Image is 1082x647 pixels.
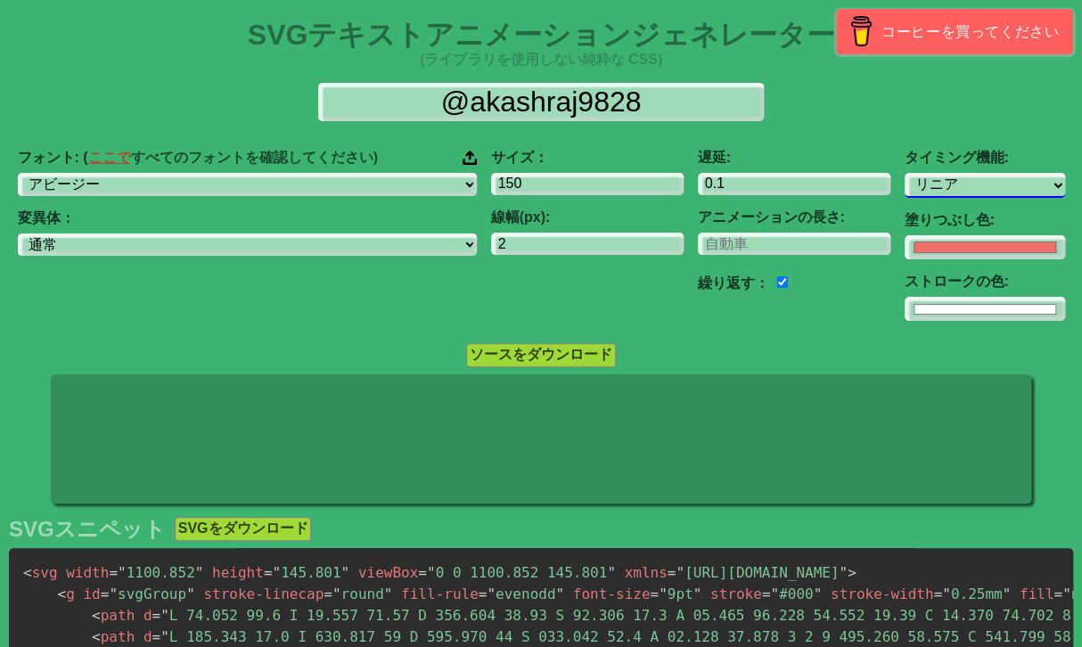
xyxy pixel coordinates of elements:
[418,564,616,581] span: 0 0 1100.852 145.801
[491,173,684,195] input: 100
[933,586,942,602] span: =
[318,83,764,121] input: ここにテキストを入力してください
[358,564,418,581] span: viewBox
[762,586,822,602] span: #000
[1053,586,1062,602] span: =
[698,233,890,255] input: 自動車
[264,564,273,581] span: =
[324,586,392,602] span: round
[92,628,101,645] span: <
[23,564,58,581] span: svg
[420,52,662,67] font: (ライブラリを使用しない純粋な CSS)
[109,564,118,581] span: =
[836,9,1073,54] a: コーヒーを買ってください
[248,19,835,51] font: SVGテキストアニメーションジェネレーター
[195,564,204,581] span: "
[18,210,75,225] font: 変異体：
[160,607,169,624] span: "
[83,586,100,602] span: id
[905,150,1009,165] font: タイミング機能:
[427,564,436,581] span: "
[101,586,195,602] span: svgGroup
[831,586,934,602] span: stroke-width
[479,586,564,602] span: evenodd
[373,150,378,165] font: )
[607,564,616,581] span: "
[212,564,264,581] span: height
[624,564,667,581] span: xmlns
[933,586,1011,602] span: 0.25mm
[676,564,684,581] span: "
[463,150,477,166] img: フォントをアップロードする
[555,586,564,602] span: "
[152,628,161,645] span: =
[18,150,88,165] font: フォント: (
[92,628,135,645] span: path
[491,150,548,165] font: サイズ：
[88,150,131,165] a: ここで
[881,24,1059,39] font: コーヒーを買ってください
[650,586,659,602] span: =
[698,173,890,195] input: 0.1秒
[332,586,341,602] span: "
[143,607,152,624] span: d
[668,564,848,581] span: [URL][DOMAIN_NAME]
[175,517,312,540] button: SVGをダウンロード
[698,150,731,165] font: 遅延:
[491,209,551,225] font: 線幅(px):
[58,586,75,602] span: g
[573,586,651,602] span: font-size
[905,212,995,227] font: 塗りつぶし色:
[942,586,951,602] span: "
[131,150,373,165] font: すべてのフォントを確認してください
[9,517,166,541] font: SVGスニペット
[58,586,67,602] span: <
[324,586,332,602] span: =
[466,343,616,366] button: ソースをダウンロード
[659,586,668,602] span: "
[66,564,109,581] span: width
[479,586,488,602] span: =
[401,586,479,602] span: fill-rule
[23,564,32,581] span: <
[698,209,845,225] font: アニメーションの長さ:
[650,586,701,602] span: 9pt
[813,586,822,602] span: "
[470,347,612,362] font: ソースをダウンロード
[203,586,324,602] span: stroke-linecap
[264,564,349,581] span: 145.801
[178,520,308,536] font: SVGをダウンロード
[698,275,769,291] font: 繰り返す：
[1002,586,1011,602] span: "
[109,586,118,602] span: "
[1062,586,1071,602] span: "
[152,607,161,624] span: =
[693,586,702,602] span: "
[118,564,127,581] span: "
[101,586,110,602] span: =
[109,564,203,581] span: 1100.852
[92,607,101,624] span: <
[418,564,427,581] span: =
[776,276,788,288] input: 自動車
[846,16,877,46] img: コーヒーを買ってください
[92,607,135,624] span: path
[839,564,848,581] span: "
[186,586,195,602] span: "
[143,628,152,645] span: d
[272,564,281,581] span: "
[160,628,169,645] span: "
[487,586,496,602] span: "
[384,586,393,602] span: "
[905,274,1009,289] font: ストロークの色:
[491,233,684,255] input: 2ピクセル
[762,586,771,602] span: =
[848,564,857,581] span: >
[710,586,762,602] span: stroke
[341,564,350,581] span: "
[668,564,676,581] span: =
[1020,586,1054,602] span: fill
[770,586,779,602] span: "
